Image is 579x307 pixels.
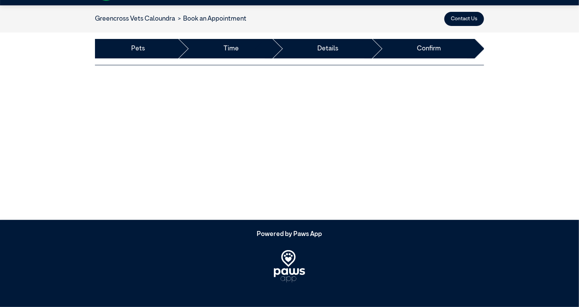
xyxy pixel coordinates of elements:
[444,12,484,26] button: Contact Us
[95,231,484,238] h5: Powered by Paws App
[224,44,239,54] a: Time
[317,44,338,54] a: Details
[175,14,247,24] li: Book an Appointment
[131,44,145,54] a: Pets
[95,14,247,24] nav: breadcrumb
[95,16,175,22] a: Greencross Vets Caloundra
[274,250,305,283] img: PawsApp
[417,44,441,54] a: Confirm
